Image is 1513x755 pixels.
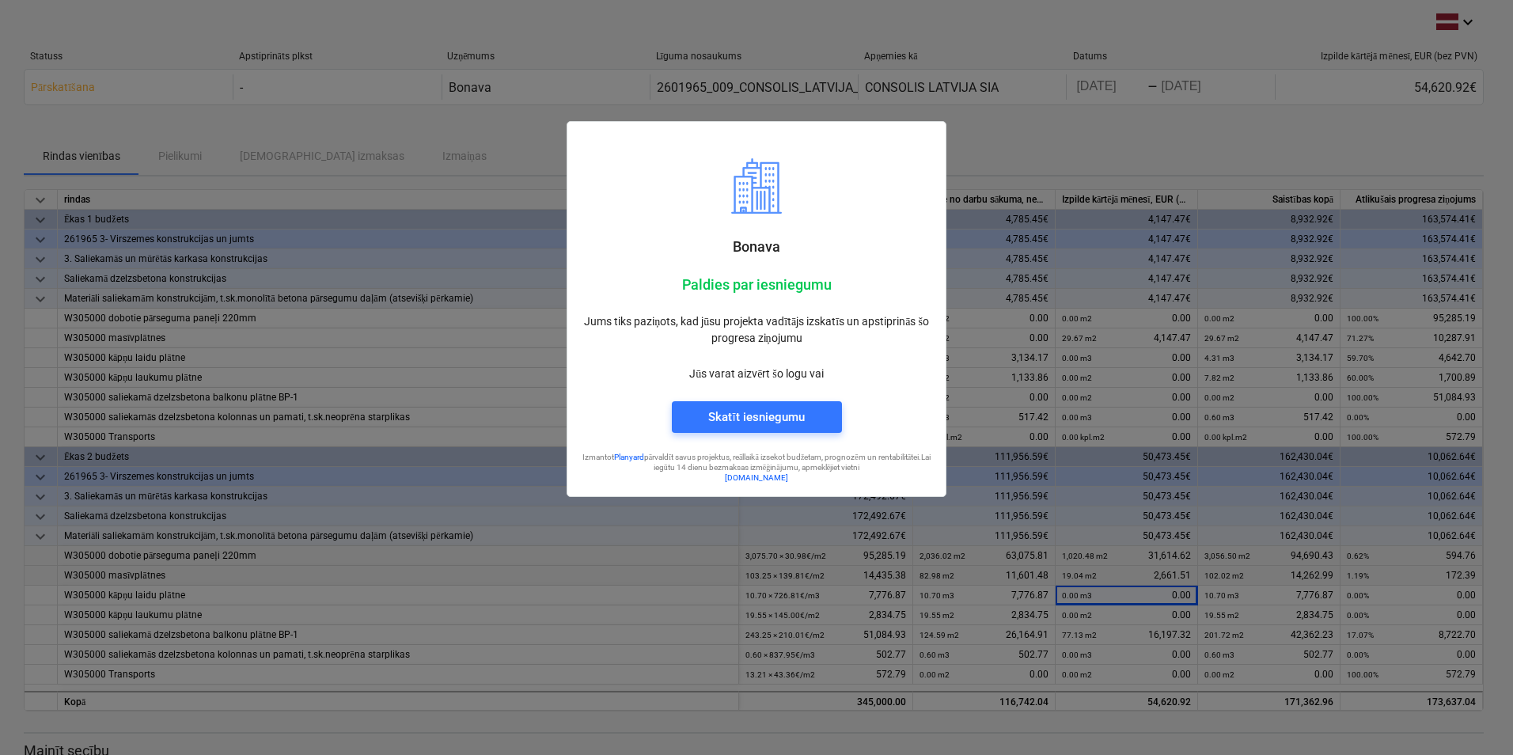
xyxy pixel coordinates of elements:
p: Bonava [580,237,933,256]
div: Skatīt iesniegumu [708,407,804,427]
p: Paldies par iesniegumu [580,275,933,294]
button: Skatīt iesniegumu [672,401,842,433]
a: [DOMAIN_NAME] [725,473,788,482]
p: Izmantot pārvaldīt savus projektus, reāllaikā izsekot budžetam, prognozēm un rentabilitātei. Lai ... [580,452,933,473]
p: Jūs varat aizvērt šo logu vai [580,366,933,382]
a: Planyard [614,453,644,461]
p: Jums tiks paziņots, kad jūsu projekta vadītājs izskatīs un apstiprinās šo progresa ziņojumu [580,313,933,347]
